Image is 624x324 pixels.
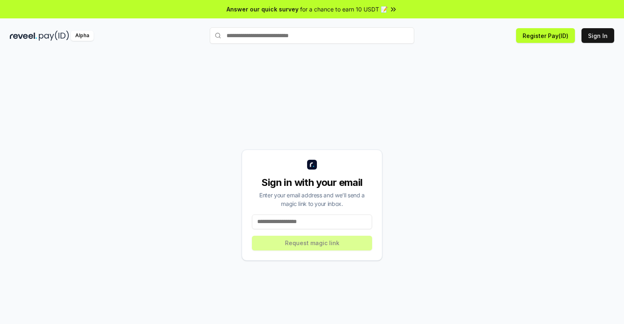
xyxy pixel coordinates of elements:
img: logo_small [307,160,317,170]
span: Answer our quick survey [227,5,299,13]
button: Register Pay(ID) [516,28,575,43]
div: Enter your email address and we’ll send a magic link to your inbox. [252,191,372,208]
img: reveel_dark [10,31,37,41]
span: for a chance to earn 10 USDT 📝 [300,5,388,13]
button: Sign In [581,28,614,43]
div: Sign in with your email [252,176,372,189]
div: Alpha [71,31,94,41]
img: pay_id [39,31,69,41]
